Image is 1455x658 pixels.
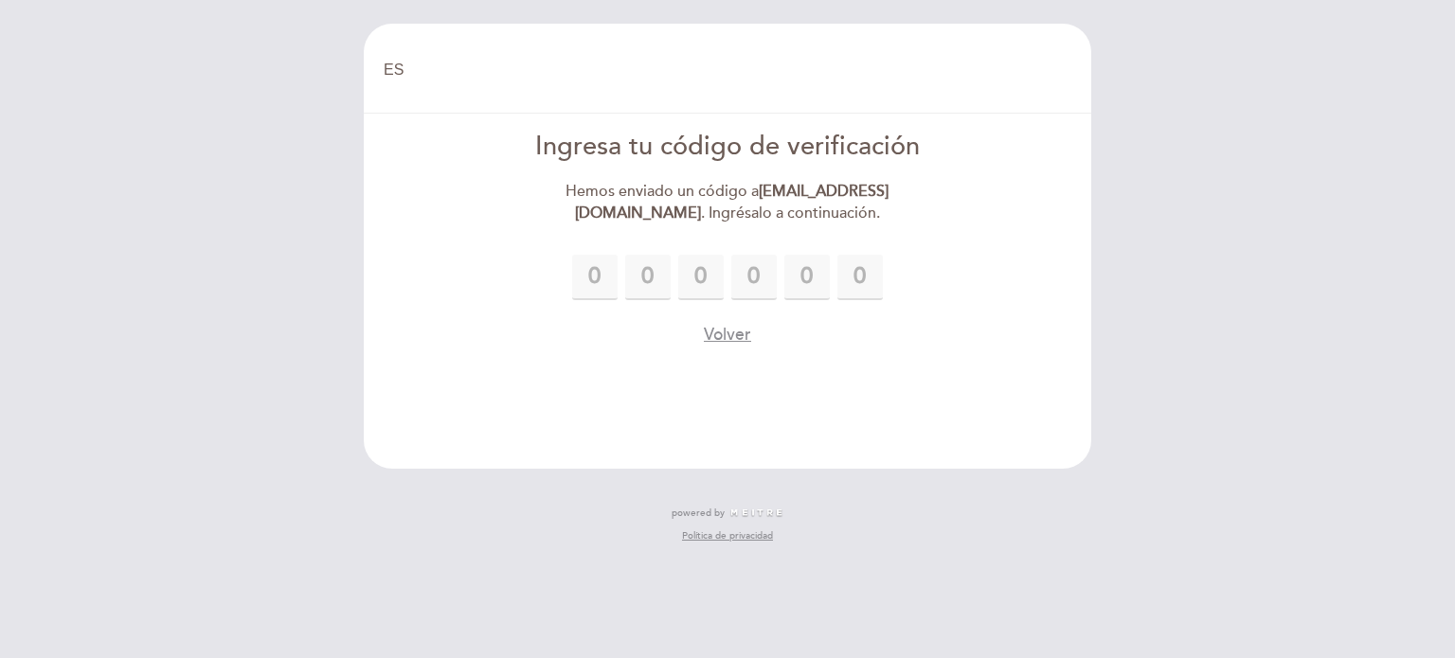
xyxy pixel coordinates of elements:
[837,255,883,300] input: 0
[682,529,773,542] a: Política de privacidad
[575,182,889,222] strong: [EMAIL_ADDRESS][DOMAIN_NAME]
[572,255,618,300] input: 0
[511,129,945,166] div: Ingresa tu código de verificación
[672,507,783,520] a: powered by
[678,255,724,300] input: 0
[511,181,945,224] div: Hemos enviado un código a . Ingrésalo a continuación.
[625,255,671,300] input: 0
[729,508,783,518] img: MEITRE
[784,255,830,300] input: 0
[704,323,751,347] button: Volver
[731,255,777,300] input: 0
[672,507,725,520] span: powered by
